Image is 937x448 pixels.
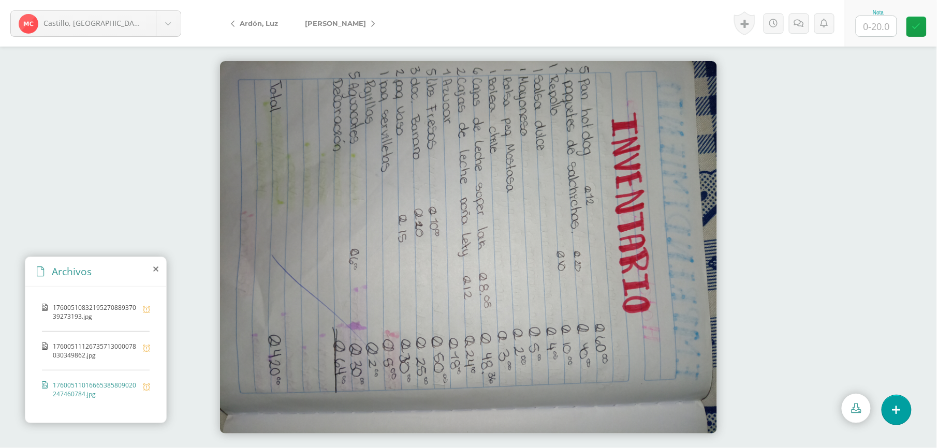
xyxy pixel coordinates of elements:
[220,61,717,434] img: https://edoofiles.nyc3.digitaloceanspaces.com/cristovive/activity_submission/f22feed4-41c3-4a08-b...
[291,11,383,36] a: [PERSON_NAME]
[53,303,138,321] span: 1760051083219527088937039273193.jpg
[223,11,291,36] a: Ardón, Luz
[11,11,181,36] a: Castillo, [GEOGRAPHIC_DATA]
[19,14,38,34] img: 556e7a34be06049fc53d81b544d6ddfd.png
[53,381,138,398] span: 17600511016665385809020247460784.jpg
[153,265,158,273] i: close
[43,18,145,28] span: Castillo, [GEOGRAPHIC_DATA]
[856,16,897,36] input: 0-20.0
[240,19,278,27] span: Ardón, Luz
[856,10,901,16] div: Nota
[305,19,366,27] span: [PERSON_NAME]
[52,264,92,278] span: Archivos
[53,342,138,360] span: 17600511126735713000078030349862.jpg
